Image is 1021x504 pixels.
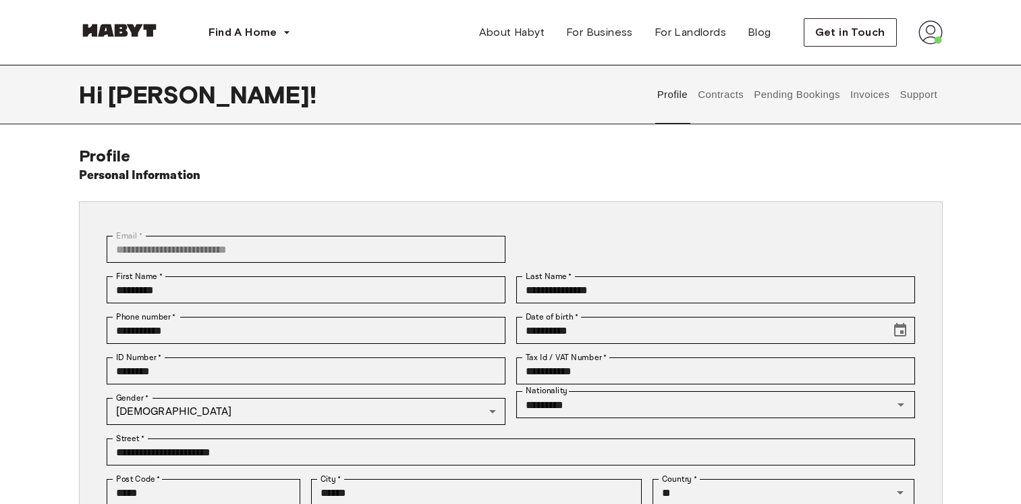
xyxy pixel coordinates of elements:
span: About Habyt [479,24,545,41]
button: Pending Bookings [752,65,842,124]
label: First Name [116,270,163,282]
span: Blog [748,24,771,41]
label: Phone number [116,311,176,323]
a: For Landlords [644,19,737,46]
a: About Habyt [468,19,555,46]
span: Find A Home [209,24,277,41]
a: For Business [555,19,644,46]
img: Habyt [79,24,160,37]
button: Get in Touch [804,18,897,47]
label: Nationality [526,385,568,397]
span: Get in Touch [815,24,885,41]
label: Email [116,230,142,242]
label: City [321,473,341,485]
button: Support [898,65,939,124]
h6: Personal Information [79,166,201,185]
button: Choose date, selected date is Jul 19, 1993 [887,317,914,344]
button: Open [891,483,910,502]
label: Street [116,432,144,445]
button: Open [891,395,910,414]
label: Post Code [116,473,161,485]
label: Country [662,473,697,485]
a: Blog [737,19,782,46]
label: ID Number [116,351,161,363]
span: [PERSON_NAME] ! [108,80,316,109]
span: Profile [79,146,131,166]
span: For Landlords [655,24,726,41]
button: Invoices [848,65,891,124]
div: [DEMOGRAPHIC_DATA] [107,398,505,425]
div: You can't change your email address at the moment. Please reach out to customer support in case y... [107,236,505,263]
label: Last Name [526,270,572,282]
label: Gender [116,392,148,404]
button: Find A Home [198,19,302,46]
span: Hi [79,80,108,109]
span: For Business [566,24,633,41]
img: avatar [918,20,943,45]
label: Tax Id / VAT Number [526,351,607,363]
button: Profile [655,65,690,124]
button: Contracts [696,65,746,124]
label: Date of birth [526,311,578,323]
div: user profile tabs [652,65,942,124]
